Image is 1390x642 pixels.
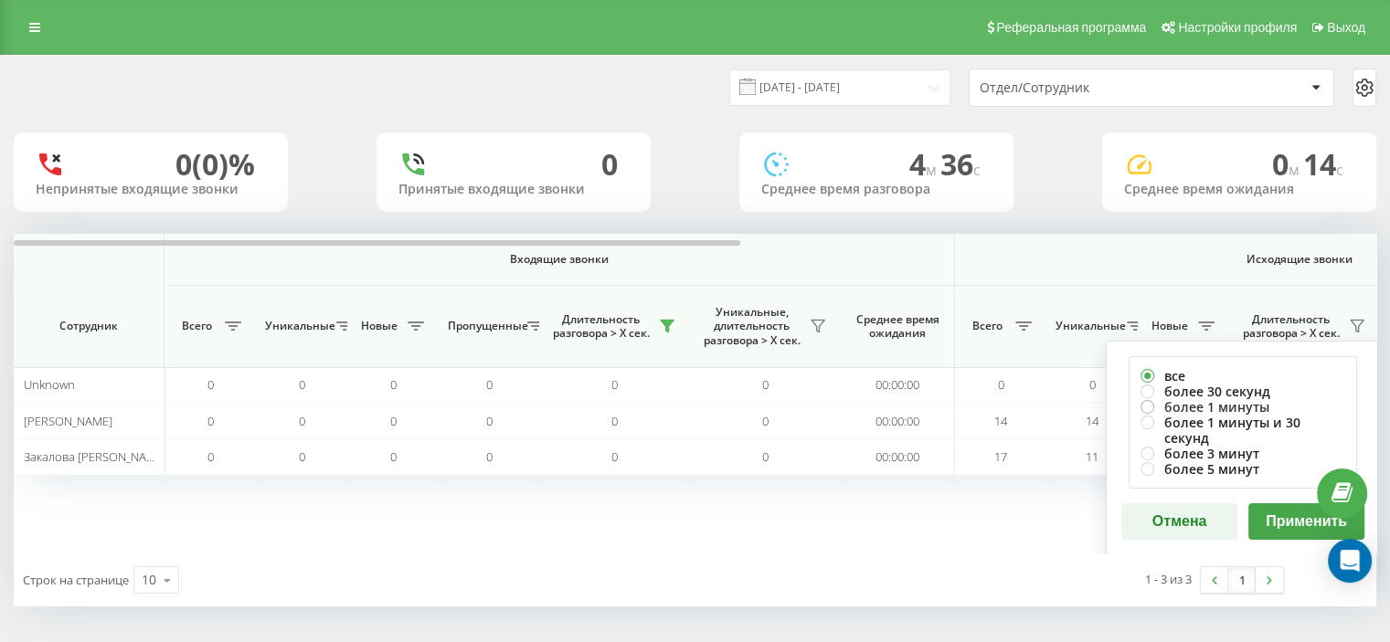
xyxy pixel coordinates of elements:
a: 1 [1228,567,1256,593]
span: 0 [1089,376,1096,393]
div: 10 [142,571,156,589]
span: Реферальная программа [996,20,1146,35]
label: более 1 минуты [1141,399,1345,415]
span: 11 [1086,448,1098,465]
span: 0 [207,448,214,465]
label: более 1 минуты и 30 секунд [1141,415,1345,446]
span: 0 [390,413,397,429]
div: 1 - 3 из 3 [1145,570,1192,588]
div: Отдел/Сотрудник [980,80,1198,96]
span: Уникальные [265,319,331,333]
span: 14 [994,413,1007,429]
span: Уникальные [1056,319,1121,333]
span: 0 [998,376,1004,393]
td: 00:00:00 [841,403,955,438]
button: Отмена [1121,503,1237,540]
span: 0 [611,376,618,393]
span: Среднее время ожидания [854,312,940,341]
span: c [973,160,981,180]
span: 0 [207,413,214,429]
span: 0 [762,413,769,429]
span: 0 [390,448,397,465]
button: Применить [1248,503,1364,540]
span: м [1289,160,1303,180]
span: Пропущенные [448,319,522,333]
span: c [1336,160,1343,180]
span: [PERSON_NAME] [24,413,112,429]
span: Новые [1147,319,1193,333]
span: Всего [964,319,1010,333]
span: 14 [1086,413,1098,429]
span: Закалова [PERSON_NAME] [24,448,166,465]
span: 0 [486,413,493,429]
span: Длительность разговора > Х сек. [1238,312,1343,341]
span: 0 [611,413,618,429]
span: 0 [1272,144,1303,184]
span: 0 [207,376,214,393]
span: 0 [486,448,493,465]
span: 0 [762,376,769,393]
span: 0 [762,448,769,465]
span: 0 [390,376,397,393]
span: 17 [994,448,1007,465]
span: Сотрудник [29,319,148,333]
span: 4 [909,144,940,184]
span: Входящие звонки [212,252,907,267]
label: более 3 минут [1141,446,1345,461]
td: 00:00:00 [841,367,955,403]
span: 0 [299,448,305,465]
label: более 30 секунд [1141,384,1345,399]
span: 0 [611,448,618,465]
div: Непринятые входящие звонки [36,182,266,197]
div: Среднее время разговора [761,182,992,197]
label: более 5 минут [1141,461,1345,477]
span: 36 [940,144,981,184]
div: Open Intercom Messenger [1328,539,1372,583]
span: Уникальные, длительность разговора > Х сек. [699,305,804,348]
span: Выход [1327,20,1365,35]
span: 0 [299,413,305,429]
span: Новые [356,319,402,333]
span: Настройки профиля [1178,20,1297,35]
span: Всего [174,319,219,333]
div: 0 [601,147,618,182]
span: 14 [1303,144,1343,184]
span: Unknown [24,376,75,393]
label: все [1141,368,1345,384]
div: Принятые входящие звонки [398,182,629,197]
span: Длительность разговора > Х сек. [548,312,653,341]
span: Строк на странице [23,572,129,588]
div: 0 (0)% [175,147,255,182]
span: 0 [486,376,493,393]
span: м [926,160,940,180]
td: 00:00:00 [841,439,955,475]
span: 0 [299,376,305,393]
div: Среднее время ожидания [1124,182,1354,197]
